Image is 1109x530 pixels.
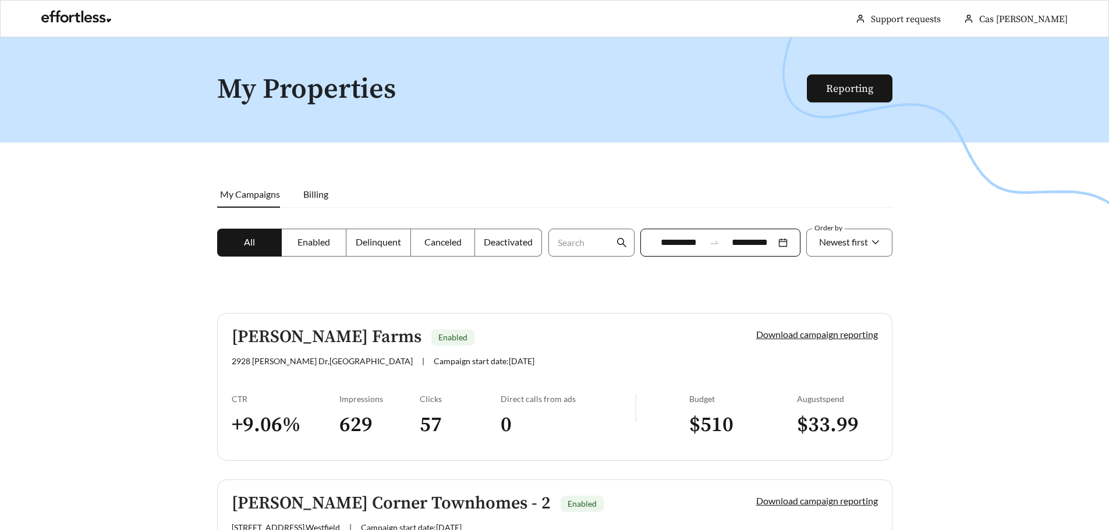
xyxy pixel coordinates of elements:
[568,499,597,508] span: Enabled
[501,412,635,438] h3: 0
[797,412,878,438] h3: $ 33.99
[797,394,878,404] div: August spend
[709,237,720,248] span: swap-right
[356,236,401,247] span: Delinquent
[709,237,720,248] span: to
[424,236,462,247] span: Canceled
[422,356,424,366] span: |
[297,236,330,247] span: Enabled
[756,495,878,506] a: Download campaign reporting
[819,236,868,247] span: Newest first
[807,74,892,102] button: Reporting
[979,13,1068,25] span: Cas [PERSON_NAME]
[232,412,339,438] h3: + 9.06 %
[635,394,636,422] img: line
[232,356,413,366] span: 2928 [PERSON_NAME] Dr , [GEOGRAPHIC_DATA]
[501,394,635,404] div: Direct calls from ads
[339,412,420,438] h3: 629
[232,328,421,347] h5: [PERSON_NAME] Farms
[244,236,255,247] span: All
[420,394,501,404] div: Clicks
[438,332,467,342] span: Enabled
[689,412,797,438] h3: $ 510
[689,394,797,404] div: Budget
[217,74,808,105] h1: My Properties
[756,329,878,340] a: Download campaign reporting
[232,394,339,404] div: CTR
[826,82,873,95] a: Reporting
[339,394,420,404] div: Impressions
[484,236,533,247] span: Deactivated
[220,188,280,200] span: My Campaigns
[217,313,892,461] a: [PERSON_NAME] FarmsEnabled2928 [PERSON_NAME] Dr,[GEOGRAPHIC_DATA]|Campaign start date:[DATE]Downl...
[420,412,501,438] h3: 57
[232,494,551,513] h5: [PERSON_NAME] Corner Townhomes - 2
[303,188,328,200] span: Billing
[434,356,534,366] span: Campaign start date: [DATE]
[871,13,941,25] a: Support requests
[616,237,627,248] span: search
